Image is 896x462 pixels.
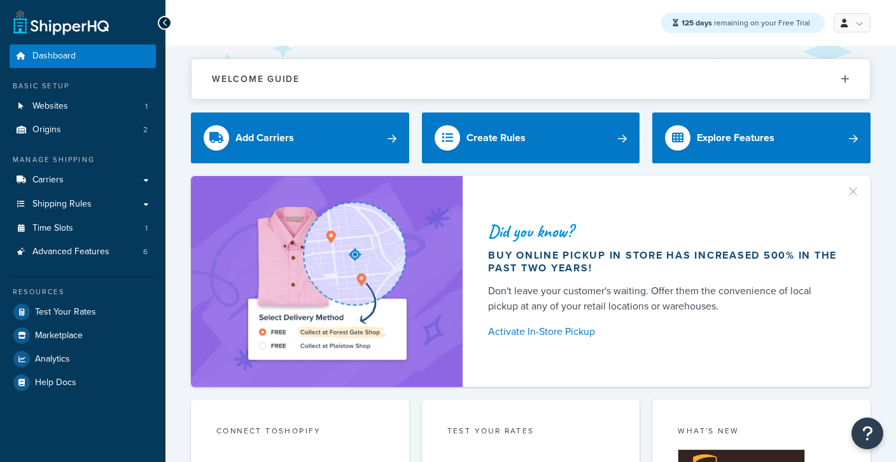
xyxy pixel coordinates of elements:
[488,249,840,275] div: Buy online pickup in store has increased 500% in the past two years!
[10,324,156,347] a: Marketplace
[10,287,156,297] div: Resources
[216,425,384,440] div: Connect to Shopify
[10,217,156,240] li: Time Slots
[212,195,442,368] img: ad-shirt-map-b0359fc47e01cab431d101c4b569394f6a03f54285957d908178d52f29eb9668.png
[488,323,840,341] a: Activate In-Store Pickup
[10,118,156,142] li: Origins
[191,112,409,163] a: Add Carriers
[212,74,300,84] h2: Welcome Guide
[35,307,96,318] span: Test Your Rates
[10,154,156,165] div: Manage Shipping
[32,175,64,186] span: Carriers
[32,223,73,234] span: Time Slots
[678,425,845,440] div: What's New
[10,348,156,370] a: Analytics
[10,240,156,264] a: Advanced Features6
[652,112,871,163] a: Explore Features
[422,112,640,163] a: Create Rules
[235,129,294,147] div: Add Carriers
[851,418,883,449] button: Open Resource Center
[192,59,870,99] button: Welcome Guide
[32,51,76,62] span: Dashboard
[447,425,615,440] div: Test your rates
[682,17,810,29] span: remaining on your Free Trial
[35,354,70,365] span: Analytics
[10,118,156,142] a: Origins2
[10,81,156,92] div: Basic Setup
[143,247,148,257] span: 6
[682,17,712,29] strong: 125 days
[143,125,148,135] span: 2
[145,223,148,234] span: 1
[10,193,156,216] a: Shipping Rules
[10,371,156,394] a: Help Docs
[10,217,156,240] a: Time Slots1
[32,125,61,135] span: Origins
[488,283,840,314] div: Don't leave your customer's waiting. Offer them the convenience of local pickup at any of your re...
[10,301,156,323] a: Test Your Rates
[32,199,92,210] span: Shipping Rules
[488,222,840,240] div: Did you know?
[697,129,774,147] div: Explore Features
[35,330,83,341] span: Marketplace
[10,168,156,192] a: Carriers
[10,44,156,68] a: Dashboard
[466,129,526,147] div: Create Rules
[10,95,156,118] li: Websites
[32,247,109,257] span: Advanced Features
[35,377,76,388] span: Help Docs
[10,240,156,264] li: Advanced Features
[32,101,68,112] span: Websites
[10,95,156,118] a: Websites1
[145,101,148,112] span: 1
